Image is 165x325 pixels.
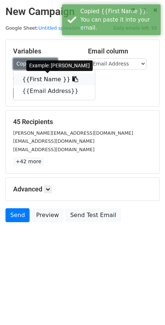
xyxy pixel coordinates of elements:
[31,208,64,222] a: Preview
[14,74,95,85] a: {{First Name }}
[65,208,121,222] a: Send Test Email
[13,185,152,193] h5: Advanced
[13,157,44,166] a: +42 more
[38,25,87,31] a: Untitled spreadsheet
[13,58,58,70] a: Copy/paste...
[13,118,152,126] h5: 45 Recipients
[26,60,93,71] div: Example: [PERSON_NAME]
[128,290,165,325] iframe: Chat Widget
[5,208,30,222] a: Send
[13,47,77,55] h5: Variables
[14,85,95,97] a: {{Email Address}}
[5,25,87,31] small: Google Sheet:
[5,5,160,18] h2: New Campaign
[88,47,152,55] h5: Email column
[13,130,133,136] small: [PERSON_NAME][EMAIL_ADDRESS][DOMAIN_NAME]
[13,138,95,144] small: [EMAIL_ADDRESS][DOMAIN_NAME]
[13,147,95,152] small: [EMAIL_ADDRESS][DOMAIN_NAME]
[80,7,158,32] div: Copied {{First Name }}. You can paste it into your email.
